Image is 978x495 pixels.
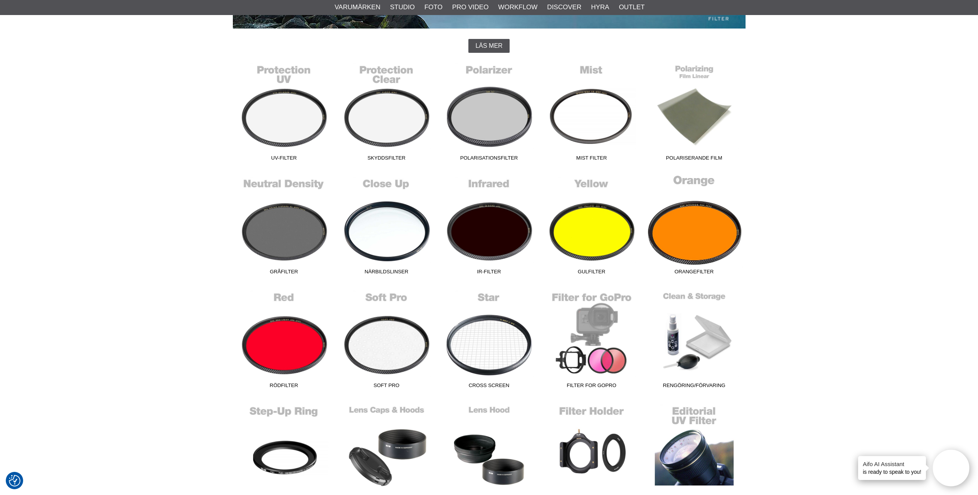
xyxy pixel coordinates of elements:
a: Outlet [619,2,645,12]
a: Mist Filter [540,61,643,165]
img: Revisit consent button [9,475,20,487]
a: Studio [390,2,415,12]
a: Rengöring/Förvaring [643,288,746,392]
a: Närbildslinser [335,174,438,278]
button: Samtyckesinställningar [9,474,20,488]
a: Gråfilter [233,174,335,278]
span: Cross Screen [438,382,540,392]
a: Discover [547,2,581,12]
span: Gråfilter [233,268,335,278]
div: is ready to speak to you! [858,456,926,480]
a: Pro Video [452,2,488,12]
span: Rengöring/Förvaring [643,382,746,392]
span: UV-Filter [233,154,335,165]
a: Varumärken [335,2,380,12]
a: Workflow [498,2,537,12]
a: Hyra [591,2,609,12]
span: Närbildslinser [335,268,438,278]
span: Läs mer [475,42,502,49]
a: Skyddsfilter [335,61,438,165]
span: Polarisationsfilter [438,154,540,165]
a: Cross Screen [438,288,540,392]
a: UV-Filter [233,61,335,165]
span: Mist Filter [540,154,643,165]
span: Soft Pro [335,382,438,392]
a: IR-Filter [438,174,540,278]
span: Orangefilter [643,268,746,278]
a: Polariserande film [643,61,746,165]
a: Orangefilter [643,174,746,278]
a: Filter for GoPro [540,288,643,392]
span: Rödfilter [233,382,335,392]
span: Gulfilter [540,268,643,278]
span: Skyddsfilter [335,154,438,165]
a: Polarisationsfilter [438,61,540,165]
a: Rödfilter [233,288,335,392]
a: Foto [424,2,443,12]
span: Filter for GoPro [540,382,643,392]
a: Gulfilter [540,174,643,278]
h4: Aifo AI Assistant [863,460,921,468]
span: IR-Filter [438,268,540,278]
span: Polariserande film [643,154,746,165]
a: Soft Pro [335,288,438,392]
